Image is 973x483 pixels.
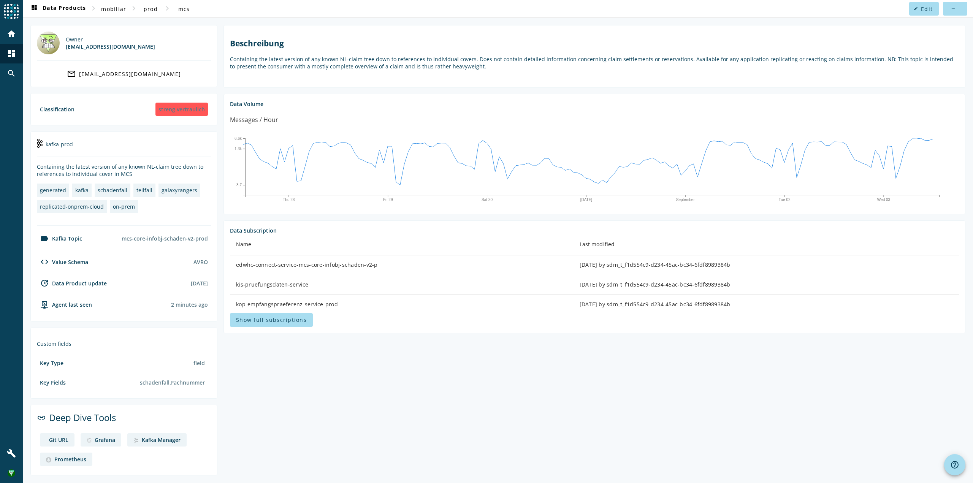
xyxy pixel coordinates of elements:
[235,147,242,151] text: 1.3k
[230,313,313,327] button: Show full subscriptions
[46,457,51,462] img: deep dive image
[877,198,891,202] text: Wed 03
[98,187,127,194] div: schadenfall
[921,5,933,13] span: Edit
[37,279,107,288] div: Data Product update
[87,438,92,443] img: deep dive image
[136,187,152,194] div: teilfall
[54,456,86,463] div: Prometheus
[574,255,959,275] td: [DATE] by sdm_t_f1d554c9-d234-45ac-bc34-6fdf8989384b
[142,436,181,443] div: Kafka Manager
[98,2,129,16] button: mobiliar
[950,460,959,469] mat-icon: help_outline
[155,103,208,116] div: streng vertraulich
[40,453,92,466] a: deep dive imagePrometheus
[37,32,60,54] img: galaxyrangers@mobi.ch
[171,301,208,308] div: Agents typically reports every 15min to 1h
[137,376,208,389] div: schadenfall.Fachnummer
[230,115,278,125] div: Messages / Hour
[230,38,959,49] h2: Beschreibung
[37,340,211,347] div: Custom fields
[178,5,190,13] span: mcs
[40,379,66,386] div: Key Fields
[113,203,135,210] div: on-prem
[40,106,74,113] div: Classification
[37,234,82,243] div: Kafka Topic
[676,198,695,202] text: September
[133,438,139,443] img: deep dive image
[230,100,959,108] div: Data Volume
[30,4,39,13] mat-icon: dashboard
[37,257,88,266] div: Value Schema
[40,203,104,210] div: replicated-onprem-cloud
[951,6,955,11] mat-icon: more_horiz
[49,436,68,443] div: Git URL
[40,433,74,447] a: deep dive imageGit URL
[4,4,19,19] img: spoud-logo.svg
[7,449,16,458] mat-icon: build
[75,187,89,194] div: kafka
[37,139,43,148] img: kafka-prod
[37,411,211,430] div: Deep Dive Tools
[81,433,121,447] a: deep dive imageGrafana
[236,183,242,187] text: 3.7
[236,281,567,288] div: kis-pruefungsdaten-service
[574,275,959,295] td: [DATE] by sdm_t_f1d554c9-d234-45ac-bc34-6fdf8989384b
[144,5,158,13] span: prod
[40,359,63,367] div: Key Type
[37,138,211,157] div: kafka-prod
[236,316,307,323] span: Show full subscriptions
[163,4,172,13] mat-icon: chevron_right
[230,55,959,70] p: Containing the latest version of any known NL-claim tree down to references to individual covers....
[8,469,15,477] img: 81598254d5c178b7e6f2ea923a55c517
[193,258,208,266] div: AVRO
[40,279,49,288] mat-icon: update
[7,69,16,78] mat-icon: search
[37,413,46,422] mat-icon: link
[67,69,76,78] mat-icon: mail_outline
[283,198,295,202] text: Thu 28
[79,70,181,78] div: [EMAIL_ADDRESS][DOMAIN_NAME]
[66,43,155,50] div: [EMAIL_ADDRESS][DOMAIN_NAME]
[37,67,211,81] a: [EMAIL_ADDRESS][DOMAIN_NAME]
[162,187,197,194] div: galaxyrangers
[30,4,86,13] span: Data Products
[40,187,66,194] div: generated
[190,356,208,370] div: field
[129,4,138,13] mat-icon: chevron_right
[127,433,187,447] a: deep dive imageKafka Manager
[235,136,242,140] text: 6.6k
[779,198,791,202] text: Tue 02
[909,2,939,16] button: Edit
[119,232,211,245] div: mcs-core-infobj-schaden-v2-prod
[914,6,918,11] mat-icon: edit
[580,198,593,202] text: [DATE]
[138,2,163,16] button: prod
[482,198,493,202] text: Sat 30
[66,36,155,43] div: Owner
[95,436,115,443] div: Grafana
[40,257,49,266] mat-icon: code
[37,300,92,309] div: agent-env-prod
[37,163,211,177] div: Containing the latest version of any known NL-claim tree down to references to individual cover i...
[236,261,567,269] div: edwhc-connect-service-mcs-core-infobj-schaden-v2-p
[383,198,393,202] text: Fri 29
[172,2,196,16] button: mcs
[40,234,49,243] mat-icon: label
[574,295,959,315] td: [DATE] by sdm_t_f1d554c9-d234-45ac-bc34-6fdf8989384b
[27,2,89,16] button: Data Products
[574,234,959,255] th: Last modified
[230,227,959,234] div: Data Subscription
[89,4,98,13] mat-icon: chevron_right
[101,5,126,13] span: mobiliar
[236,301,567,308] div: kop-empfangspraeferenz-service-prod
[191,280,208,287] div: [DATE]
[7,49,16,58] mat-icon: dashboard
[7,29,16,38] mat-icon: home
[230,234,574,255] th: Name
